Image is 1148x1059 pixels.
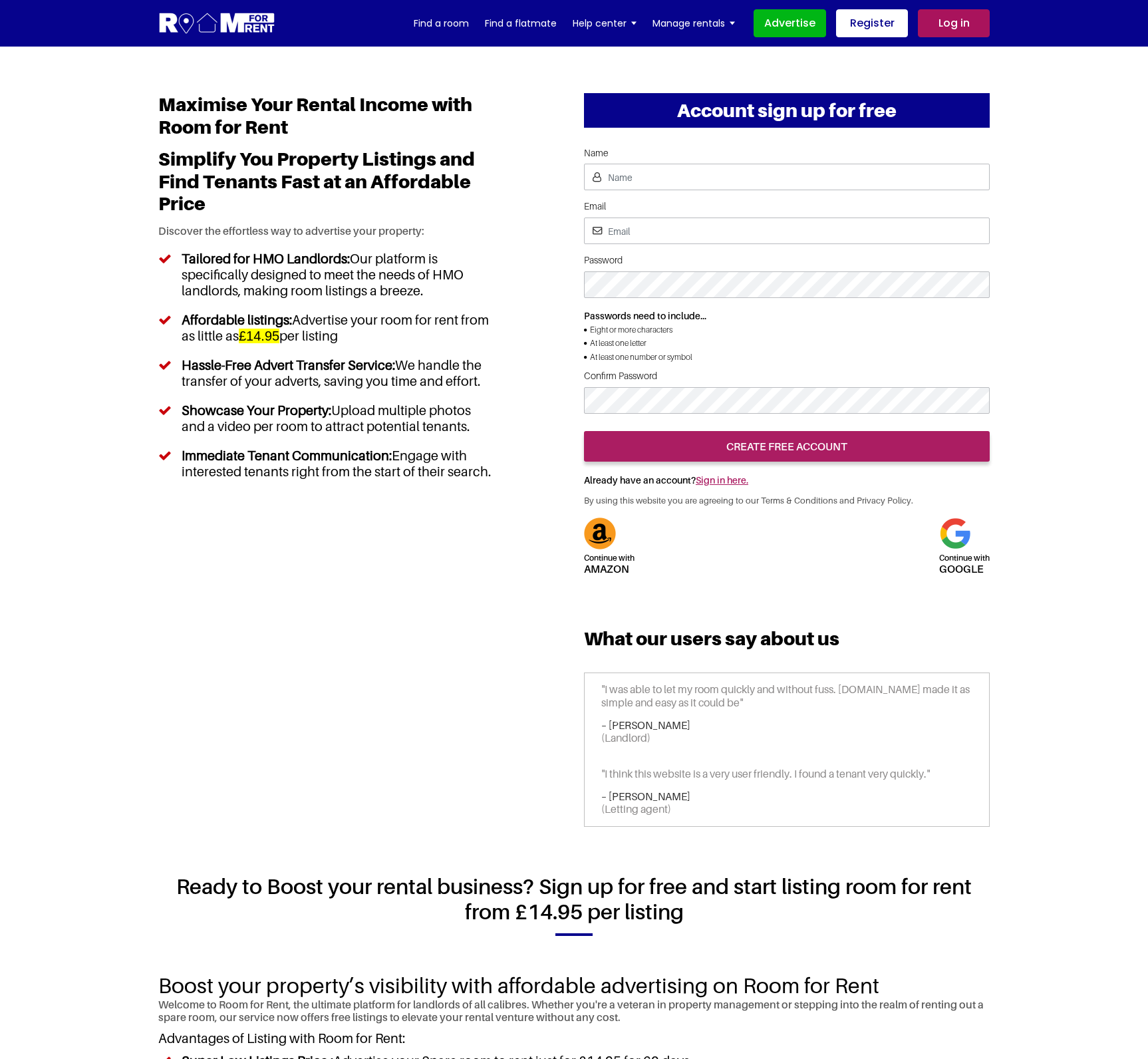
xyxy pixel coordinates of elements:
[601,790,972,803] h6: – [PERSON_NAME]
[584,553,635,563] span: Continue with
[584,164,990,190] input: Name
[414,13,469,33] a: Find a room
[158,351,493,396] li: We handle the transfer of your adverts, saving you time and effort.
[158,1030,990,1046] h5: Advantages of Listing with Room for Rent:
[182,312,489,344] span: Advertise your room for rent from as little as per listing
[182,402,331,418] h5: Showcase Your Property:
[584,351,990,364] li: At least one number or symbol
[584,93,990,128] h2: Account sign up for free
[584,371,990,382] label: Confirm Password
[584,526,635,574] a: Continue withAmazon
[158,998,990,1030] p: Welcome to Room for Rent, the ultimate platform for landlords of all calibres. Whether you're a v...
[584,201,990,212] label: Email
[182,312,489,344] h5: Affordable listings:
[584,518,616,549] img: Amazon
[939,526,990,574] a: Continue withgoogle
[584,218,990,244] input: Email
[584,462,990,493] h5: Already have an account?
[182,251,350,267] h5: Tailored for HMO Landlords:
[601,719,972,732] h6: – [PERSON_NAME]
[652,13,735,33] a: Manage rentals
[182,357,395,373] h5: Hassle-Free Advert Transfer Service:
[754,9,826,37] a: Advertise
[939,553,990,563] span: Continue with
[584,148,990,159] label: Name
[239,329,279,343] h5: £14.95
[584,549,635,574] h5: Amazon
[939,518,971,549] img: Google
[158,244,493,305] li: Our platform is specifically designed to meet the needs of HMO landlords, making room listings a ...
[584,309,990,323] p: Passwords need to include...
[158,396,493,441] li: Upload multiple photos and a video per room to attract potential tenants.
[918,9,990,37] a: Log in
[601,768,972,790] p: "I think this website is a very user friendly. I found a tenant very quickly."
[158,11,276,36] img: Logo for Room for Rent, featuring a welcoming design with a house icon and modern typography
[158,225,493,244] p: Discover the effortless way to advertise your property:
[158,93,493,148] h1: Maximise Your Rental Income with Room for Rent
[158,873,990,925] h2: Ready to Boost your rental business? Sign up for free and start listing room for rent from £14.95...
[573,13,637,33] a: Help center
[182,448,392,464] h5: Immediate Tenant Communication:
[836,9,908,37] a: Register
[584,431,990,462] input: create free account
[601,683,972,718] p: "I was able to let my room quickly and without fuss. [DOMAIN_NAME] made it as simple and easy as ...
[584,337,990,350] li: At least one letter
[158,973,990,998] h2: Boost your property’s visibility with affordable advertising on Room for Rent
[584,323,990,337] li: Eight or more characters
[584,493,990,508] p: By using this website you are agreeing to our Terms & Conditions and Privacy Policy.
[158,148,493,225] h2: Simplify You Property Listings and Find Tenants Fast at an Affordable Price
[584,255,990,266] label: Password
[485,13,557,33] a: Find a flatmate
[584,627,990,660] h3: What our users say about us
[158,441,493,486] li: Engage with interested tenants right from the start of their search.
[696,474,748,486] a: Sign in here.
[939,549,990,574] h5: google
